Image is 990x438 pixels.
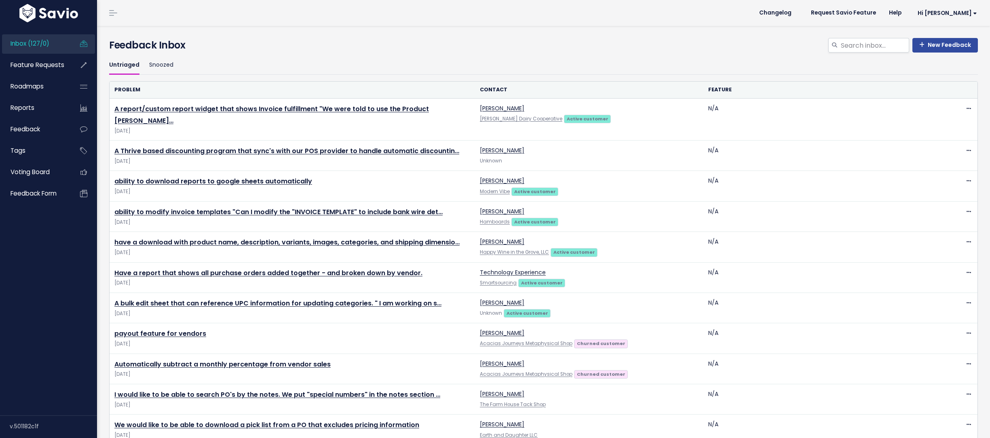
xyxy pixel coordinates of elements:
[475,82,703,98] th: Contact
[2,120,67,139] a: Feedback
[480,158,502,164] span: Unknown
[480,104,524,112] a: [PERSON_NAME]
[703,99,932,141] td: N/A
[114,310,470,318] span: [DATE]
[114,268,422,278] a: Have a report that shows all purchase orders added together - and broken down by vendor.
[514,219,556,225] strong: Active customer
[703,82,932,98] th: Feature
[574,339,628,347] a: Churned customer
[480,401,546,408] a: The Farm House Tack Shop
[11,125,40,133] span: Feedback
[514,188,556,195] strong: Active customer
[703,323,932,354] td: N/A
[11,168,50,176] span: Voting Board
[480,420,524,428] a: [PERSON_NAME]
[574,370,628,378] a: Churned customer
[109,56,978,75] ul: Filter feature requests
[480,188,510,195] a: Modern Vibe
[114,401,470,409] span: [DATE]
[480,299,524,307] a: [PERSON_NAME]
[11,82,44,91] span: Roadmaps
[567,116,608,122] strong: Active customer
[703,293,932,323] td: N/A
[149,56,173,75] a: Snoozed
[114,370,470,379] span: [DATE]
[2,184,67,203] a: Feedback form
[114,207,443,217] a: ability to modify invoice templates "Can I modify the "INVOICE TEMPLATE" to include bank wire det…
[480,268,546,276] a: Technology Experience
[480,371,572,377] a: Acacias Journeys Metaphysical Shop
[703,232,932,262] td: N/A
[11,189,57,198] span: Feedback form
[703,384,932,415] td: N/A
[114,340,470,348] span: [DATE]
[109,38,978,53] h4: Feedback Inbox
[480,310,502,316] span: Unknown
[2,56,67,74] a: Feature Requests
[504,309,551,317] a: Active customer
[2,141,67,160] a: Tags
[114,329,206,338] a: payout feature for vendors
[703,141,932,171] td: N/A
[480,207,524,215] a: [PERSON_NAME]
[804,7,882,19] a: Request Savio Feature
[114,104,429,125] a: A report/custom report widget that shows Invoice fulfillment "We were told to use the Product [PE...
[918,10,977,16] span: Hi [PERSON_NAME]
[114,390,440,399] a: I would like to be able to search PO's by the notes. We put "special numbers" in the notes section …
[11,103,34,112] span: Reports
[2,163,67,181] a: Voting Board
[109,56,139,75] a: Untriaged
[480,329,524,337] a: [PERSON_NAME]
[480,249,549,255] a: Happy Wine in the Grove, LLC
[2,99,67,117] a: Reports
[11,146,25,155] span: Tags
[2,77,67,96] a: Roadmaps
[114,177,312,186] a: ability to download reports to google sheets automatically
[908,7,984,19] a: Hi [PERSON_NAME]
[521,280,563,286] strong: Active customer
[480,238,524,246] a: [PERSON_NAME]
[480,340,572,347] a: Acacias Journeys Metaphysical Shop
[703,354,932,384] td: N/A
[703,201,932,232] td: N/A
[840,38,909,53] input: Search inbox...
[551,248,597,256] a: Active customer
[114,248,470,257] span: [DATE]
[480,116,562,122] a: [PERSON_NAME] Dairy Cooperative
[114,360,331,369] a: Automatically subtract a monthly percentage from vendor sales
[577,340,625,347] strong: Churned customer
[518,278,565,286] a: Active customer
[912,38,978,53] a: New Feedback
[507,310,548,316] strong: Active customer
[2,34,67,53] a: Inbox (127/0)
[703,262,932,293] td: N/A
[480,360,524,368] a: [PERSON_NAME]
[553,249,595,255] strong: Active customer
[114,157,470,166] span: [DATE]
[114,238,460,247] a: have a download with product name, description, variants, images, categories, and shipping dimensio…
[114,299,441,308] a: A bulk edit sheet that can reference UPC information for updating categories. " I am working on s…
[480,219,510,225] a: Hamboards
[511,217,558,225] a: Active customer
[11,61,64,69] span: Feature Requests
[480,280,517,286] a: Smartsourcing
[114,218,470,227] span: [DATE]
[759,10,792,16] span: Changelog
[17,4,80,22] img: logo-white.9d6f32f41409.svg
[511,187,558,195] a: Active customer
[480,146,524,154] a: [PERSON_NAME]
[114,187,470,196] span: [DATE]
[480,390,524,398] a: [PERSON_NAME]
[114,127,470,135] span: [DATE]
[110,82,475,98] th: Problem
[480,177,524,185] a: [PERSON_NAME]
[11,39,49,48] span: Inbox (127/0)
[703,171,932,201] td: N/A
[577,371,625,377] strong: Churned customer
[114,146,459,156] a: A Thrive based discounting program that sync's with our POS provider to handle automatic discountin…
[114,420,419,430] a: We would like to be able to download a pick list from a PO that excludes pricing information
[564,114,611,122] a: Active customer
[882,7,908,19] a: Help
[10,416,97,437] div: v.501182c1f
[114,279,470,287] span: [DATE]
